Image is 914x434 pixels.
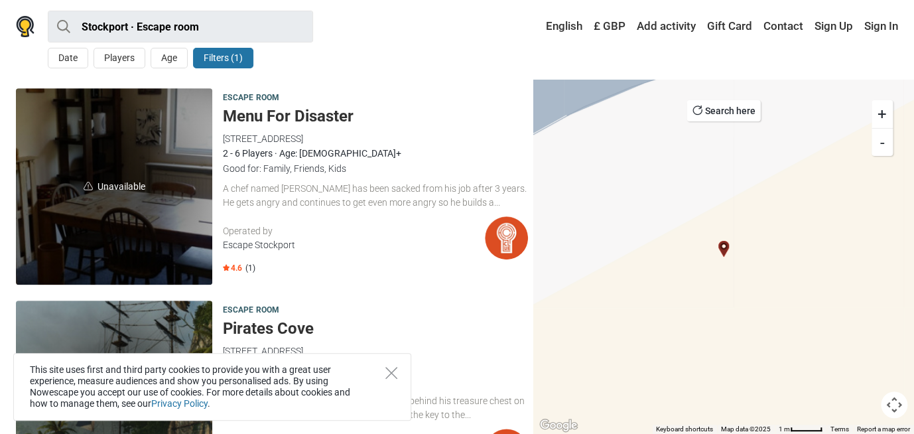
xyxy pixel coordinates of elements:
img: Star [223,264,229,271]
div: [STREET_ADDRESS] [223,344,528,358]
h5: Menu For Disaster [223,107,528,126]
a: Sign Up [811,15,856,38]
input: try “London” [48,11,313,42]
button: Search here [687,100,761,121]
span: Unavailable [16,88,212,285]
div: A chef named [PERSON_NAME] has been sacked from his job after 3 years. He gets angry and continue... [223,182,528,210]
div: This site uses first and third party cookies to provide you with a great user experience, measure... [13,353,411,421]
img: English [537,22,546,31]
a: Contact [760,15,807,38]
span: Escape room [223,91,279,106]
h5: Pirates Cove [223,319,528,338]
span: (1) [245,263,255,273]
button: - [872,128,893,156]
span: 4.6 [223,263,242,273]
button: Map Scale: 1 m per 45 pixels [775,425,826,434]
div: Operated by [223,224,485,238]
button: + [872,100,893,128]
a: Sign In [861,15,898,38]
button: Age [151,48,188,68]
button: Keyboard shortcuts [656,425,713,434]
div: Escape Stockport [223,238,485,252]
span: 1 m [779,425,790,433]
a: £ GBP [590,15,629,38]
button: Filters (1) [193,48,253,68]
span: Map data ©2025 [721,425,771,433]
button: Map camera controls [881,392,907,418]
button: Close [385,367,397,379]
a: Privacy Policy [151,398,208,409]
img: Google [537,417,580,434]
a: English [533,15,586,38]
div: [STREET_ADDRESS] [223,131,528,146]
span: Escape room [223,303,279,318]
a: Gift Card [704,15,755,38]
div: Good for: Family, Friends, Kids [223,161,528,176]
button: Players [94,48,145,68]
img: Escape Stockport [485,216,528,259]
div: 2 - 6 Players · Age: [DEMOGRAPHIC_DATA]+ [223,146,528,161]
a: Report a map error [857,425,910,433]
a: Terms (opens in new tab) [830,425,849,433]
div: Menu For Disaster [716,241,732,257]
a: unavailableUnavailable Menu For Disaster [16,88,212,285]
button: Date [48,48,88,68]
img: unavailable [84,181,93,190]
a: Open this area in Google Maps (opens a new window) [537,417,580,434]
a: Add activity [633,15,699,38]
img: Nowescape logo [16,16,34,37]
